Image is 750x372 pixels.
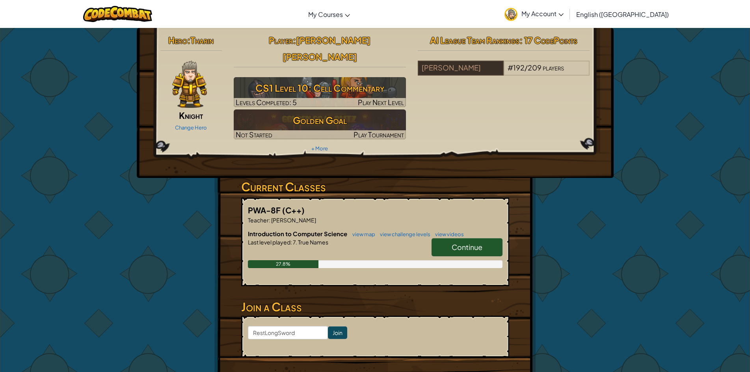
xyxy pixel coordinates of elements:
span: 209 [528,63,542,72]
img: CodeCombat logo [83,6,152,22]
span: Hero [168,35,187,46]
span: 7. [292,239,297,246]
span: # [508,63,513,72]
span: : 17 CodePoints [519,35,577,46]
span: Continue [452,242,482,252]
div: [PERSON_NAME] [418,61,504,76]
span: Introduction to Computer Science [248,230,348,237]
span: PWA-8F [248,205,282,215]
span: : [290,239,292,246]
span: : [293,35,296,46]
input: Join [328,326,347,339]
a: My Courses [304,4,354,25]
img: avatar [504,8,517,21]
span: Last level played [248,239,290,246]
span: My Courses [308,10,343,19]
a: Golden GoalNot StartedPlay Tournament [234,109,406,139]
img: CS1 Level 10: Cell Commentary [234,77,406,107]
a: Play Next Level [234,77,406,107]
img: knight-pose.png [172,61,207,108]
h3: Golden Goal [234,111,406,129]
a: view map [348,231,375,237]
input: <Enter Class Code> [248,326,328,339]
a: view challenge levels [376,231,430,237]
span: AI League Team Rankings [430,35,519,46]
span: (C++) [282,205,305,215]
img: Golden Goal [234,109,406,139]
a: Change Hero [175,124,207,131]
span: [PERSON_NAME] [270,217,316,224]
span: Tharin [190,35,214,46]
a: English ([GEOGRAPHIC_DATA]) [572,4,673,25]
span: Play Tournament [354,130,404,139]
span: players [543,63,564,72]
span: : [269,217,270,224]
h3: Join a Class [241,298,509,316]
a: My Account [501,2,568,26]
span: [PERSON_NAME] [PERSON_NAME] [283,35,371,62]
span: My Account [521,9,564,18]
a: + More [311,145,328,152]
span: Not Started [236,130,272,139]
div: 27.8% [248,260,319,268]
h3: Current Classes [241,178,509,196]
a: view videos [431,231,464,237]
span: True Names [297,239,328,246]
a: [PERSON_NAME]#192/209players [418,68,590,77]
span: : [187,35,190,46]
span: Play Next Level [358,98,404,107]
h3: CS1 Level 10: Cell Commentary [234,79,406,97]
span: Player [269,35,293,46]
span: Teacher [248,217,269,224]
span: Levels Completed: 5 [236,98,297,107]
span: Knight [179,110,203,121]
span: English ([GEOGRAPHIC_DATA]) [576,10,669,19]
span: / [525,63,528,72]
span: 192 [513,63,525,72]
